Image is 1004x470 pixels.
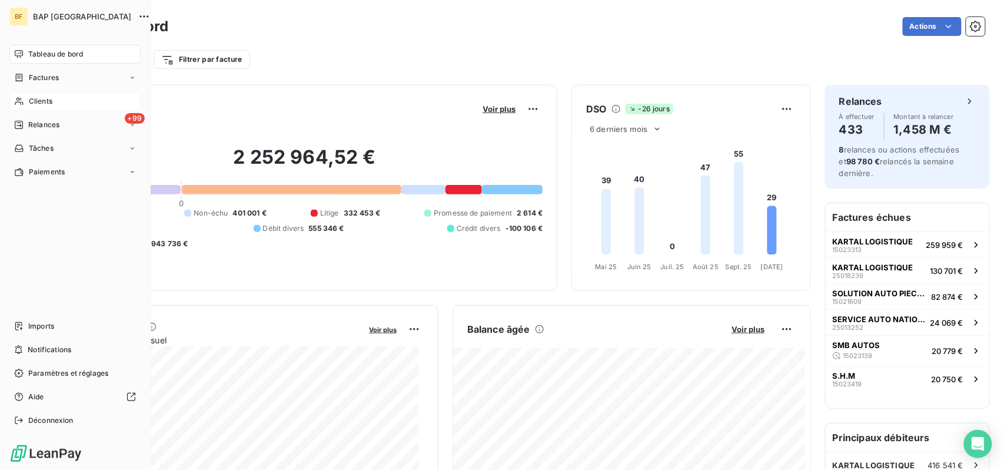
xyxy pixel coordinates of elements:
h6: Principaux débiteurs [826,423,989,452]
span: Voir plus [369,326,397,334]
span: -943 736 € [148,239,188,249]
button: Actions [903,17,962,36]
span: 416 541 € [928,461,963,470]
span: 0 [179,198,184,208]
span: BAP [GEOGRAPHIC_DATA] [33,12,131,21]
span: Tâches [29,143,54,154]
h4: 1,458 M € [894,120,954,139]
span: 24 069 € [930,318,963,327]
span: 401 001 € [233,208,267,219]
span: 6 derniers mois [590,124,647,134]
tspan: Mai 25 [596,263,617,271]
h2: 2 252 964,52 € [67,145,543,181]
span: S.H.M [833,371,856,380]
h6: Balance âgée [467,322,530,336]
span: relances ou actions effectuées et relancés la semaine dernière. [839,145,960,178]
div: Open Intercom Messenger [964,430,992,458]
a: Aide [9,388,141,406]
div: BF [9,7,28,26]
span: Imports [28,321,54,332]
span: Notifications [28,345,71,355]
button: Filtrer par facture [154,50,250,69]
span: 20 779 € [932,346,963,356]
span: Paiements [29,167,65,177]
button: SMB AUTOS1502313920 779 € [826,335,989,366]
button: SERVICE AUTO NATIONALE 62501325224 069 € [826,309,989,335]
tspan: Juil. 25 [661,263,684,271]
img: Logo LeanPay [9,444,82,463]
span: 15021609 [833,298,862,305]
span: Voir plus [732,325,764,334]
span: Clients [29,96,52,107]
span: Relances [28,120,59,130]
h6: Relances [839,94,882,108]
tspan: [DATE] [761,263,783,271]
button: Voir plus [728,324,768,335]
span: Voir plus [483,104,516,114]
button: KARTAL LOGISTIQUE15023313259 959 € [826,231,989,257]
span: SMB AUTOS [833,340,880,350]
span: Factures [29,72,59,83]
span: Non-échu [194,208,228,219]
button: SOLUTION AUTO PIECES1502160982 874 € [826,283,989,309]
span: -26 jours [626,104,673,114]
span: 25018239 [833,272,864,279]
span: Crédit divers [457,223,501,234]
span: KARTAL LOGISTIQUE [833,263,913,272]
span: Aide [28,392,44,402]
span: 8 [839,145,844,154]
span: Promesse de paiement [434,208,512,219]
h4: 433 [839,120,875,139]
span: Montant à relancer [894,113,954,120]
span: 259 959 € [926,240,963,250]
span: Débit divers [263,223,304,234]
span: SOLUTION AUTO PIECES [833,289,927,298]
button: KARTAL LOGISTIQUE25018239130 701 € [826,257,989,283]
span: 15023139 [843,352,873,359]
span: 25013252 [833,324,864,331]
span: Chiffre d'affaires mensuel [67,334,361,346]
button: Voir plus [365,324,400,335]
span: Paramètres et réglages [28,368,108,379]
span: 15023419 [833,380,862,388]
tspan: Sept. 25 [726,263,752,271]
span: À effectuer [839,113,875,120]
button: Voir plus [479,104,519,114]
span: 20 750 € [932,375,963,384]
tspan: Août 25 [693,263,719,271]
span: 130 701 € [930,266,963,276]
span: KARTAL LOGISTIQUE [833,237,913,246]
span: +99 [125,113,145,124]
span: SERVICE AUTO NATIONALE 6 [833,315,926,324]
button: S.H.M1502341920 750 € [826,366,989,392]
h6: Factures échues [826,203,989,231]
span: 555 346 € [308,223,344,234]
span: 82 874 € [932,292,963,302]
span: 332 453 € [344,208,380,219]
span: 15023313 [833,246,862,253]
span: Tableau de bord [28,49,83,59]
tspan: Juin 25 [627,263,651,271]
span: Litige [320,208,339,219]
span: -100 106 € [506,223,543,234]
span: 98 780 € [846,157,880,166]
span: 2 614 € [517,208,543,219]
span: Déconnexion [28,415,74,426]
h6: DSO [586,102,606,116]
span: KARTAL LOGISTIQUE [833,461,915,470]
